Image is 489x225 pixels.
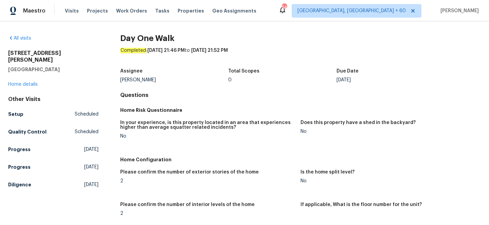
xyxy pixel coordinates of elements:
[120,134,295,139] div: No
[23,7,46,14] span: Maestro
[75,111,98,118] span: Scheduled
[120,69,143,74] h5: Assignee
[84,181,98,188] span: [DATE]
[120,48,146,53] em: Completed
[282,4,287,11] div: 547
[178,7,204,14] span: Properties
[8,179,98,191] a: Diligence[DATE]
[120,78,229,82] div: [PERSON_NAME]
[8,143,98,156] a: Progress[DATE]
[8,50,98,63] h2: [STREET_ADDRESS][PERSON_NAME]
[301,202,422,207] h5: If applicable, What is the floor number for the unit?
[8,108,98,120] a: SetupScheduled
[120,92,481,99] h4: Questions
[8,161,98,173] a: Progress[DATE]
[120,35,481,42] h2: Day One Walk
[8,111,23,118] h5: Setup
[120,107,481,114] h5: Home Risk Questionnaire
[120,170,259,175] h5: Please confirm the number of exterior stories of the home
[8,146,31,153] h5: Progress
[84,146,98,153] span: [DATE]
[301,170,355,175] h5: Is the home split level?
[8,96,98,103] div: Other Visits
[8,126,98,138] a: Quality ControlScheduled
[75,128,98,135] span: Scheduled
[120,156,481,163] h5: Home Configuration
[87,7,108,14] span: Projects
[228,78,337,82] div: 0
[65,7,79,14] span: Visits
[120,179,295,183] div: 2
[8,82,38,87] a: Home details
[228,69,259,74] h5: Total Scopes
[301,179,475,183] div: No
[8,36,31,41] a: All visits
[8,128,47,135] h5: Quality Control
[155,8,169,13] span: Tasks
[120,47,481,65] div: : to
[438,7,479,14] span: [PERSON_NAME]
[337,69,359,74] h5: Due Date
[84,164,98,170] span: [DATE]
[301,129,475,134] div: No
[120,202,255,207] h5: Please confirm the number of interior levels of the home
[297,7,406,14] span: [GEOGRAPHIC_DATA], [GEOGRAPHIC_DATA] + 60
[147,48,185,53] span: [DATE] 21:46 PM
[8,181,31,188] h5: Diligence
[191,48,228,53] span: [DATE] 21:52 PM
[120,211,295,216] div: 2
[116,7,147,14] span: Work Orders
[212,7,256,14] span: Geo Assignments
[337,78,445,82] div: [DATE]
[120,120,295,130] h5: In your experience, is this property located in an area that experiences higher than average squa...
[8,66,98,73] h5: [GEOGRAPHIC_DATA]
[301,120,416,125] h5: Does this property have a shed in the backyard?
[8,164,31,170] h5: Progress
